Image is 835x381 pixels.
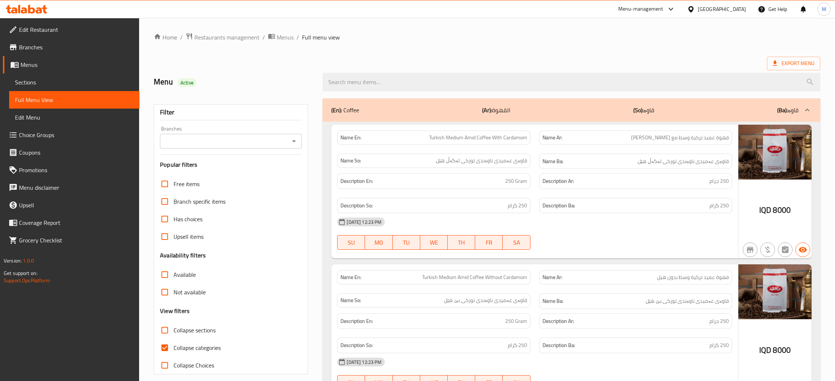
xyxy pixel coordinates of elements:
li: / [297,33,299,42]
button: TU [393,235,420,250]
span: SA [506,237,527,248]
div: (En): Coffee(Ar):القهوة(So):قاوە(Ba):قاوە [323,98,820,122]
span: 250 جرام [709,317,729,326]
span: قاوەی عەمیدی ناوەندی تورکی بێ هێل [646,297,729,306]
strong: Description Ba: [543,341,575,350]
span: IQD [759,343,771,357]
strong: Name En: [340,274,361,281]
span: SU [340,237,362,248]
a: Restaurants management [186,33,260,42]
span: FR [478,237,500,248]
span: 250 گرام [709,201,729,210]
div: Active [178,78,197,87]
strong: Description En: [340,177,373,186]
strong: Name Ba: [543,157,563,166]
strong: Description So: [340,201,373,210]
strong: Name Ar: [543,134,562,142]
div: Menu-management [618,5,663,14]
a: Menus [268,33,294,42]
input: search [323,73,820,91]
h3: Popular filters [160,161,302,169]
span: [DATE] 12:23 PM [344,219,384,226]
span: Turkish Medium Amid Coffee With Cardamom [429,134,527,142]
button: FR [475,235,503,250]
span: Promotions [19,166,134,174]
b: (Ba): [777,105,788,116]
span: Has choices [174,215,202,223]
span: قاوەی عەمیدی ناوەندی تورکی لەگەڵ هێل [436,157,527,165]
button: Purchased item [760,242,775,257]
strong: Name So: [340,157,361,165]
button: MO [365,235,392,250]
span: Edit Menu [15,113,134,122]
div: [GEOGRAPHIC_DATA] [698,5,746,13]
span: قاوەی عەمیدی ناوەندی تورکی بێ هێل [444,297,527,304]
span: IQD [759,203,771,217]
span: 250 Gram [505,317,527,326]
span: Edit Restaurant [19,25,134,34]
span: Full menu view [302,33,340,42]
b: (Ar): [482,105,492,116]
strong: Description So: [340,341,373,350]
span: Sections [15,78,134,87]
h2: Menu [154,76,314,87]
span: Export Menu [773,59,815,68]
span: Collapse sections [174,326,216,335]
p: القهوة [482,106,510,114]
span: MO [368,237,389,248]
button: SA [503,235,530,250]
span: 8000 [773,203,791,217]
span: 250 گرام [709,341,729,350]
span: 250 گرام [508,201,527,210]
strong: Description Ar: [543,177,574,186]
span: Export Menu [767,57,820,70]
span: 8000 [773,343,791,357]
span: Menus [20,60,134,69]
p: Coffee [331,106,359,114]
strong: Description Ar: [543,317,574,326]
strong: Description Ba: [543,201,575,210]
button: SU [337,235,365,250]
button: Open [289,136,299,146]
span: Not available [174,288,206,297]
li: / [262,33,265,42]
a: Promotions [3,161,139,179]
h3: View filters [160,307,190,315]
a: Upsell [3,196,139,214]
span: Version: [4,256,22,265]
span: 250 گرام [508,341,527,350]
a: Coupons [3,144,139,161]
strong: Name Ar: [543,274,562,281]
span: Free items [174,180,200,188]
h3: Availability filters [160,251,206,260]
button: Available [795,242,810,257]
strong: Name Ba: [543,297,563,306]
span: TU [396,237,417,248]
span: Available [174,270,196,279]
span: 250 Gram [505,177,527,186]
span: Grocery Checklist [19,236,134,245]
span: Menu disclaimer [19,183,134,192]
span: 250 جرام [709,177,729,186]
span: Full Menu View [15,95,134,104]
span: Coupons [19,148,134,157]
b: (En): [331,105,342,116]
div: Filter [160,105,302,120]
span: Upsell [19,201,134,210]
a: Support.OpsPlatform [4,276,50,285]
li: / [180,33,183,42]
span: Get support on: [4,268,37,278]
img: Turkish_Medium_Amid_Coffe638916399796123536.jpg [738,125,812,180]
img: Turkish_Medium_Amid_Coffe638916399798432939.jpg [738,264,812,319]
span: Active [178,79,197,86]
span: TH [451,237,472,248]
span: Turkish Medium Amid Coffee Without Cardamom [422,274,527,281]
span: Collapse Choices [174,361,214,370]
strong: Description En: [340,317,373,326]
span: Menus [277,33,294,42]
span: Collapse categories [174,343,221,352]
a: Home [154,33,177,42]
span: Choice Groups [19,131,134,139]
span: قاوەی عەمیدی ناوەندی تورکی لەگەڵ هێل [638,157,729,166]
p: قاوە [777,106,798,114]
